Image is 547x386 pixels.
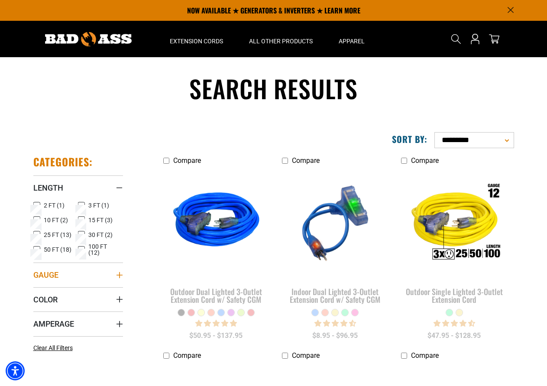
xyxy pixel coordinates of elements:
label: Sort by: [392,133,427,145]
span: 100 FT (12) [88,243,120,256]
span: 15 FT (3) [88,217,113,223]
img: blue [281,173,390,273]
span: Compare [173,351,201,360]
summary: Gauge [33,263,123,287]
span: Compare [292,156,320,165]
span: 25 FT (13) [44,232,71,238]
summary: All Other Products [236,21,326,57]
span: Compare [173,156,201,165]
span: Length [33,183,63,193]
summary: Apparel [326,21,378,57]
img: blue [162,173,271,273]
span: Extension Cords [170,37,223,45]
a: Outdoor Single Lighted 3-Outlet Extension Cord Outdoor Single Lighted 3-Outlet Extension Cord [401,169,507,308]
summary: Amperage [33,311,123,336]
summary: Color [33,287,123,311]
img: Outdoor Single Lighted 3-Outlet Extension Cord [400,173,509,273]
div: Accessibility Menu [6,361,25,380]
summary: Search [449,32,463,46]
a: blue Indoor Dual Lighted 3-Outlet Extension Cord w/ Safety CGM [282,169,388,308]
a: Open this option [468,21,482,57]
a: cart [487,34,501,44]
span: Compare [292,351,320,360]
h1: Search results [33,73,514,104]
img: Bad Ass Extension Cords [45,32,132,46]
span: 30 FT (2) [88,232,113,238]
span: 3 FT (1) [88,202,109,208]
span: Compare [411,351,439,360]
h2: Categories: [33,155,93,169]
span: Apparel [339,37,365,45]
a: blue Outdoor Dual Lighted 3-Outlet Extension Cord w/ Safety CGM [163,169,269,308]
span: 2 FT (1) [44,202,65,208]
span: Amperage [33,319,74,329]
span: Gauge [33,270,58,280]
a: Clear All Filters [33,344,76,353]
summary: Length [33,175,123,200]
span: Clear All Filters [33,344,73,351]
span: All Other Products [249,37,313,45]
summary: Extension Cords [157,21,236,57]
span: 10 FT (2) [44,217,68,223]
span: Color [33,295,58,305]
span: Compare [411,156,439,165]
span: 50 FT (18) [44,247,71,253]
